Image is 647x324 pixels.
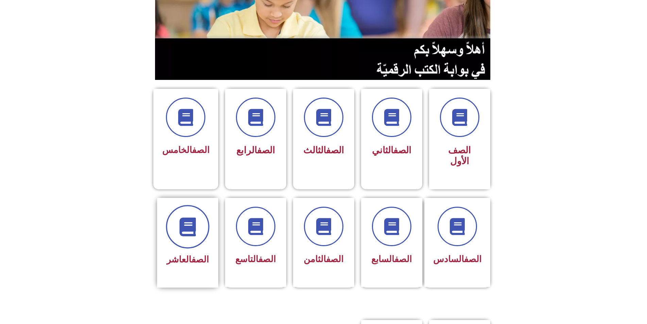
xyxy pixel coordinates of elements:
[236,145,275,156] span: الرابع
[257,145,275,156] a: الصف
[258,254,276,264] a: الصف
[192,145,209,155] a: الصف
[191,254,209,265] a: الصف
[394,254,412,264] a: الصف
[235,254,276,264] span: التاسع
[326,254,343,264] a: الصف
[167,254,209,265] span: العاشر
[162,145,209,155] span: الخامس
[433,254,481,264] span: السادس
[304,254,343,264] span: الثامن
[448,145,471,167] span: الصف الأول
[464,254,481,264] a: الصف
[393,145,411,156] a: الصف
[372,145,411,156] span: الثاني
[326,145,344,156] a: الصف
[371,254,412,264] span: السابع
[303,145,344,156] span: الثالث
